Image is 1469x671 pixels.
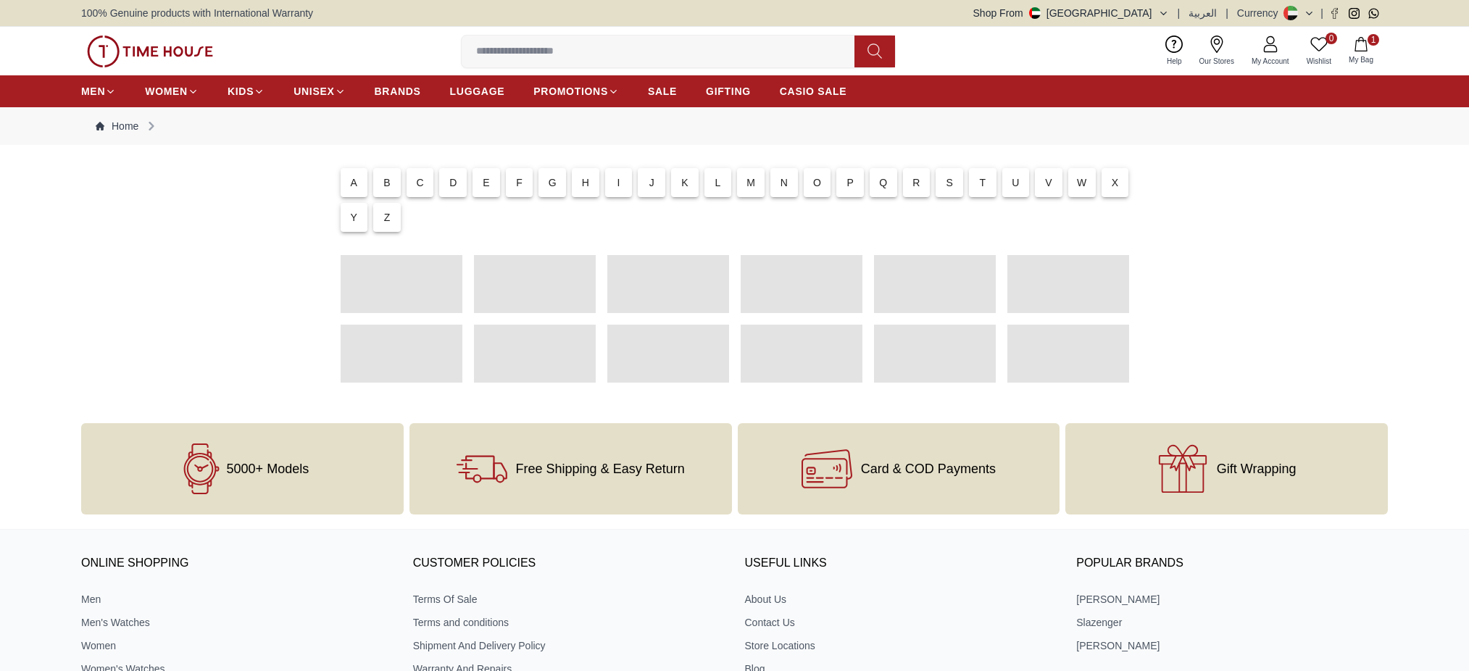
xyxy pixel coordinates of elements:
span: LUGGAGE [450,84,505,99]
p: E [483,175,490,190]
span: My Account [1246,56,1295,67]
a: [PERSON_NAME] [1076,592,1388,607]
a: Terms Of Sale [413,592,725,607]
img: United Arab Emirates [1029,7,1041,19]
span: MEN [81,84,105,99]
span: 5000+ Models [227,462,309,476]
span: | [1320,6,1323,20]
p: U [1012,175,1019,190]
span: | [1225,6,1228,20]
span: PROMOTIONS [533,84,608,99]
span: 1 [1368,34,1379,46]
p: P [846,175,854,190]
a: Shipment And Delivery Policy [413,638,725,653]
a: KIDS [228,78,265,104]
a: [PERSON_NAME] [1076,638,1388,653]
button: العربية [1189,6,1217,20]
a: WOMEN [145,78,199,104]
a: Home [96,119,138,133]
a: GIFTING [706,78,751,104]
p: T [979,175,986,190]
p: B [383,175,391,190]
span: BRANDS [375,84,421,99]
p: A [351,175,358,190]
p: C [417,175,424,190]
span: Free Shipping & Easy Return [516,462,685,476]
p: S [946,175,953,190]
span: Help [1161,56,1188,67]
p: O [813,175,821,190]
p: I [617,175,620,190]
nav: Breadcrumb [81,107,1388,145]
p: N [781,175,788,190]
button: Shop From[GEOGRAPHIC_DATA] [973,6,1169,20]
span: Wishlist [1301,56,1337,67]
h3: Popular Brands [1076,553,1388,575]
p: W [1077,175,1086,190]
h3: CUSTOMER POLICIES [413,553,725,575]
h3: ONLINE SHOPPING [81,553,393,575]
span: | [1178,6,1181,20]
span: Our Stores [1194,56,1240,67]
a: 0Wishlist [1298,33,1340,70]
a: About Us [745,592,1057,607]
a: BRANDS [375,78,421,104]
span: GIFTING [706,84,751,99]
span: 0 [1326,33,1337,44]
a: Whatsapp [1368,8,1379,19]
span: My Bag [1343,54,1379,65]
span: 100% Genuine products with International Warranty [81,6,313,20]
p: J [649,175,654,190]
a: Men [81,592,393,607]
p: H [582,175,589,190]
a: Instagram [1349,8,1360,19]
a: Help [1158,33,1191,70]
p: Z [384,210,391,225]
p: V [1045,175,1052,190]
p: G [549,175,557,190]
p: M [746,175,755,190]
a: Our Stores [1191,33,1243,70]
p: X [1112,175,1119,190]
a: Women [81,638,393,653]
h3: USEFUL LINKS [745,553,1057,575]
a: Terms and conditions [413,615,725,630]
a: UNISEX [294,78,345,104]
span: UNISEX [294,84,334,99]
p: K [681,175,688,190]
a: Facebook [1329,8,1340,19]
p: L [715,175,721,190]
a: MEN [81,78,116,104]
p: D [449,175,457,190]
img: ... [87,36,213,67]
div: Currency [1237,6,1284,20]
a: SALE [648,78,677,104]
span: CASIO SALE [780,84,847,99]
p: Q [879,175,887,190]
p: R [912,175,920,190]
a: Contact Us [745,615,1057,630]
a: PROMOTIONS [533,78,619,104]
span: WOMEN [145,84,188,99]
a: Slazenger [1076,615,1388,630]
p: Y [351,210,358,225]
span: KIDS [228,84,254,99]
a: Store Locations [745,638,1057,653]
a: CASIO SALE [780,78,847,104]
a: LUGGAGE [450,78,505,104]
a: Men's Watches [81,615,393,630]
p: F [516,175,523,190]
button: 1My Bag [1340,34,1382,68]
span: SALE [648,84,677,99]
span: Card & COD Payments [861,462,996,476]
span: Gift Wrapping [1217,462,1297,476]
